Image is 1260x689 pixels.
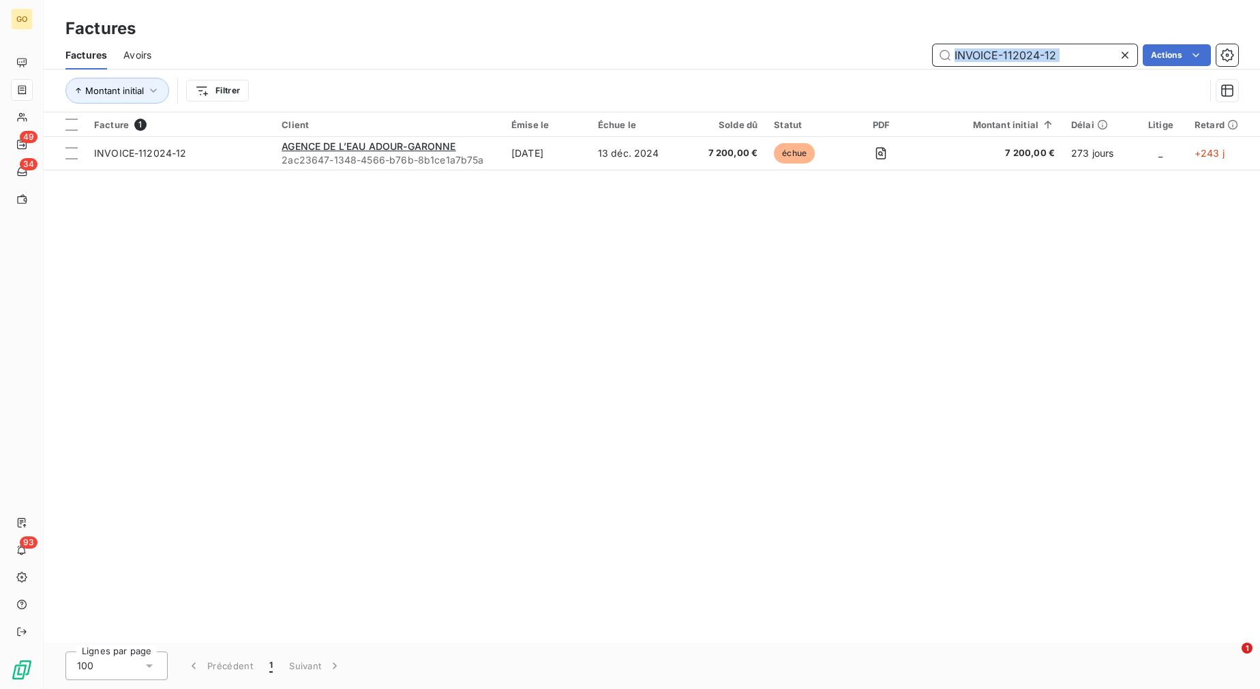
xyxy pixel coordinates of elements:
span: 93 [20,536,37,549]
button: Suivant [281,652,350,680]
span: Facture [94,119,129,130]
div: Montant initial [930,119,1055,130]
img: Logo LeanPay [11,659,33,681]
div: PDF [848,119,914,130]
span: 7 200,00 € [930,147,1055,160]
button: 1 [261,652,281,680]
span: Montant initial [85,85,144,96]
button: Montant initial [65,78,169,104]
span: Avoirs [123,48,151,62]
button: Actions [1143,44,1211,66]
span: +243 j [1195,147,1225,159]
h3: Factures [65,16,136,41]
div: Statut [774,119,832,130]
span: INVOICE-112024-12 [94,147,187,159]
input: Rechercher [933,44,1137,66]
span: AGENCE DE L’EAU ADOUR-GARONNE [282,140,455,152]
span: 100 [77,659,93,673]
button: Précédent [179,652,261,680]
span: 49 [20,131,37,143]
div: Échue le [598,119,677,130]
td: 273 jours [1063,137,1135,170]
div: Délai [1071,119,1127,130]
span: 1 [269,659,273,673]
div: Client [282,119,495,130]
div: Solde dû [693,119,758,130]
a: 34 [11,161,32,183]
div: Retard [1195,119,1252,130]
div: Litige [1143,119,1178,130]
span: 34 [20,158,37,170]
td: 13 déc. 2024 [590,137,685,170]
a: 49 [11,134,32,155]
span: échue [774,143,815,164]
div: GO [11,8,33,30]
span: 1 [134,119,147,131]
div: Émise le [511,119,582,130]
span: 2ac23647-1348-4566-b76b-8b1ce1a7b75a [282,153,495,167]
button: Filtrer [186,80,249,102]
iframe: Intercom live chat [1214,643,1246,675]
span: _ [1158,147,1162,159]
span: 7 200,00 € [693,147,758,160]
td: [DATE] [503,137,590,170]
span: 1 [1242,643,1252,654]
span: Factures [65,48,107,62]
